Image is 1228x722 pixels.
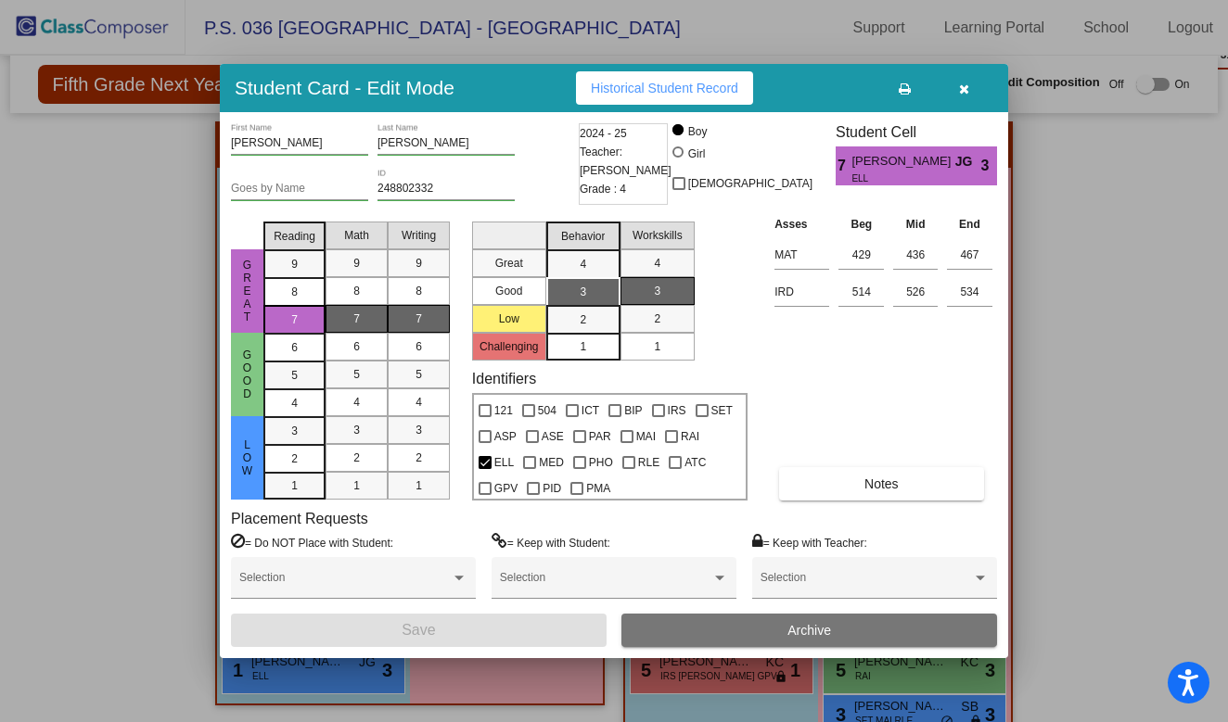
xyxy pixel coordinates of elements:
[770,214,834,234] th: Asses
[494,477,518,500] span: GPV
[636,425,656,448] span: MAI
[836,123,997,141] h3: Student Cell
[774,278,829,306] input: assessment
[291,477,298,494] span: 1
[492,533,610,551] label: = Keep with Student:
[580,284,586,300] span: 3
[543,477,561,500] span: PID
[687,123,708,140] div: Boy
[580,311,586,328] span: 2
[416,394,422,411] span: 4
[591,81,738,95] span: Historical Student Record
[239,348,256,400] span: Good
[231,533,393,551] label: = Do NOT Place with Student:
[687,146,706,162] div: Girl
[654,255,660,272] span: 4
[274,228,315,245] span: Reading
[624,399,642,422] span: BIP
[589,451,613,474] span: PHO
[344,227,369,244] span: Math
[889,214,942,234] th: Mid
[851,152,954,171] span: [PERSON_NAME]
[416,366,422,383] span: 5
[779,467,983,500] button: Notes
[416,283,422,299] span: 8
[291,395,298,412] span: 4
[291,423,298,439] span: 3
[353,255,360,272] span: 9
[851,171,941,185] span: ELL
[416,310,422,327] span: 7
[416,255,422,272] span: 9
[654,310,660,327] span: 2
[834,214,889,234] th: Beg
[353,283,360,299] span: 8
[638,451,659,474] span: RLE
[668,399,686,422] span: IRS
[774,241,829,269] input: assessment
[402,227,436,244] span: Writing
[836,155,851,177] span: 7
[377,183,515,196] input: Enter ID
[416,338,422,355] span: 6
[787,623,831,638] span: Archive
[561,228,605,245] span: Behavior
[472,370,536,387] label: Identifiers
[353,394,360,411] span: 4
[684,451,706,474] span: ATC
[589,425,611,448] span: PAR
[494,399,513,422] span: 121
[576,71,753,105] button: Historical Student Record
[955,152,981,171] span: JG
[864,476,899,491] span: Notes
[239,438,256,477] span: Low
[981,155,997,177] span: 3
[353,310,360,327] span: 7
[416,450,422,466] span: 2
[416,422,422,438] span: 3
[542,425,564,448] span: ASE
[494,425,517,448] span: ASP
[239,259,256,323] span: Great
[580,180,626,198] span: Grade : 4
[353,366,360,383] span: 5
[654,338,660,355] span: 1
[942,214,997,234] th: End
[494,451,514,474] span: ELL
[291,450,298,467] span: 2
[235,76,454,99] h3: Student Card - Edit Mode
[711,399,733,422] span: SET
[353,338,360,355] span: 6
[580,256,586,272] span: 4
[231,510,368,527] label: Placement Requests
[353,422,360,438] span: 3
[231,614,607,647] button: Save
[580,338,586,355] span: 1
[291,256,298,272] span: 9
[681,425,699,448] span: RAI
[291,367,298,384] span: 5
[416,477,422,494] span: 1
[580,143,672,180] span: Teacher: [PERSON_NAME]
[688,172,812,195] span: [DEMOGRAPHIC_DATA]
[231,183,368,196] input: goes by name
[586,477,610,500] span: PMA
[633,227,683,244] span: Workskills
[291,339,298,356] span: 6
[752,533,867,551] label: = Keep with Teacher:
[538,399,556,422] span: 504
[539,451,564,474] span: MED
[291,284,298,300] span: 8
[621,614,997,647] button: Archive
[353,477,360,494] span: 1
[291,311,298,328] span: 7
[402,622,435,638] span: Save
[654,283,660,299] span: 3
[353,450,360,466] span: 2
[582,399,599,422] span: ICT
[580,124,627,143] span: 2024 - 25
